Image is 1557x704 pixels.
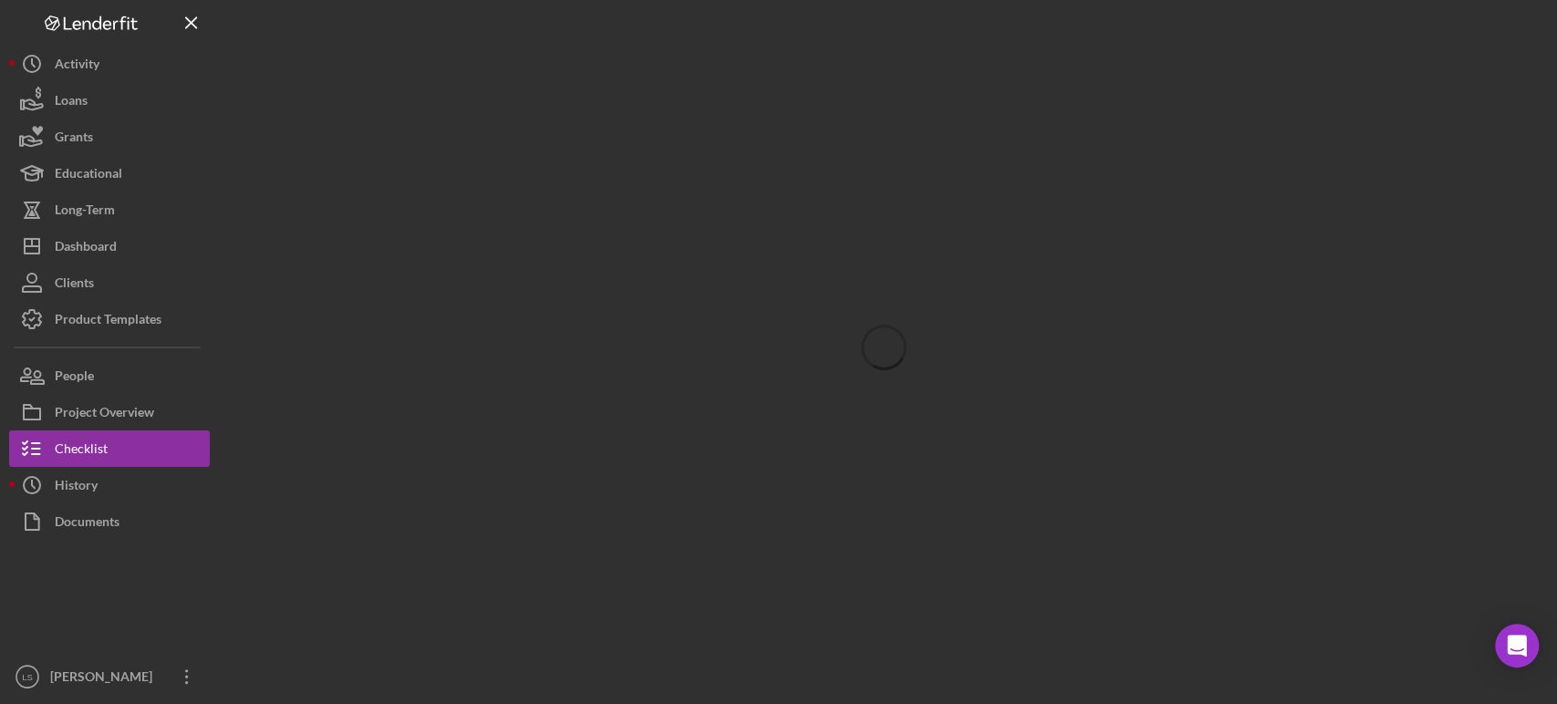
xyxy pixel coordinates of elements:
div: Open Intercom Messenger [1495,624,1539,668]
div: Grants [55,119,93,160]
button: Educational [9,155,210,192]
div: Checklist [55,430,108,471]
button: Clients [9,264,210,301]
div: Dashboard [55,228,117,269]
div: People [55,357,94,399]
div: Activity [55,46,99,87]
div: [PERSON_NAME] [46,658,164,699]
button: Product Templates [9,301,210,337]
div: Project Overview [55,394,154,435]
button: Checklist [9,430,210,467]
div: Educational [55,155,122,196]
button: Documents [9,503,210,540]
button: People [9,357,210,394]
button: History [9,467,210,503]
button: LS[PERSON_NAME] [9,658,210,695]
button: Project Overview [9,394,210,430]
div: Loans [55,82,88,123]
button: Dashboard [9,228,210,264]
div: Documents [55,503,119,544]
button: Long-Term [9,192,210,228]
div: History [55,467,98,508]
button: Grants [9,119,210,155]
div: Product Templates [55,301,161,342]
div: Long-Term [55,192,115,233]
button: Activity [9,46,210,82]
div: Clients [55,264,94,305]
text: LS [22,672,33,682]
button: Loans [9,82,210,119]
